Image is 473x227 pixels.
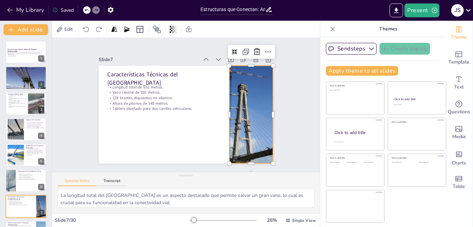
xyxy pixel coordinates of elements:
button: Create theme [380,43,430,55]
div: Click to add text [330,89,380,91]
div: Saved [52,7,74,13]
div: Add images, graphics, shapes or video [445,120,473,145]
span: Template [448,58,470,66]
div: j s [451,4,464,17]
div: Click to add text [347,162,363,163]
p: Altura de pilonos de 148 metros. [8,203,34,205]
span: Position [153,25,161,34]
button: Add slide [3,24,48,35]
div: 5 [38,158,44,164]
p: Analizar los retos en la construcción. [26,124,44,125]
div: 2 [38,81,44,87]
div: Click to add text [392,162,413,163]
button: Sendsteps [326,43,377,55]
p: Características Técnicas del [GEOGRAPHIC_DATA] [8,196,34,200]
p: Tipología [PERSON_NAME] [8,93,26,95]
p: Longitud total de 653 metros. [8,199,34,201]
p: El estudio de tipologías es esencial para la ingeniería. [8,105,26,108]
p: Los puentes son símbolos del progreso civilizatorio. [8,72,44,73]
div: 26 % [264,217,280,224]
div: Click to add title [330,84,380,87]
p: Características Técnicas del [GEOGRAPHIC_DATA] [108,70,221,87]
p: 128 tirantes dispuestos en abanico. [8,202,34,203]
p: Conocer las tipologías [PERSON_NAME]. [26,122,44,124]
button: Speaker Notes [57,179,97,186]
div: Click to add text [330,162,346,163]
input: Insert title [200,4,265,15]
button: Present [404,3,439,17]
div: 4 [38,133,44,139]
span: Table [453,183,465,190]
div: https://cdn.sendsteps.com/images/logo/sendsteps_logo_white.pnghttps://cdn.sendsteps.com/images/lo... [6,41,46,64]
span: Text [454,83,464,91]
div: Add charts and graphs [445,145,473,170]
div: Click to add title [392,121,441,123]
button: My Library [5,4,47,16]
p: Introducción a las Tipologías [PERSON_NAME] [8,68,44,70]
div: Click to add text [364,162,380,163]
p: Vano central de 330 metros. [108,90,221,95]
p: Consideraciones en el diseño y construcción. [26,153,44,155]
p: Los puentes conectan territorios separados. [8,69,44,71]
p: Sensibilidad a fenómenos dinámicos. [26,149,44,151]
p: Análisis Comparativo de Tipologías [PERSON_NAME] [8,222,34,226]
div: Slide 7 [99,56,198,63]
p: Themes [338,21,438,37]
p: La tipología de un puente influye en su desempeño. [8,73,44,75]
div: Click to add title [394,97,440,101]
button: Apply theme to all slides [326,66,398,76]
p: La estética [PERSON_NAME] es influenciada por su diseño. [8,100,26,103]
p: Vano central de 330 metros. [8,201,34,202]
div: Layout [134,24,145,35]
div: https://cdn.sendsteps.com/images/logo/sendsteps_logo_white.pnghttps://cdn.sendsteps.com/images/lo... [6,144,46,167]
p: Condiciones geográficas adversas. [18,175,44,176]
p: Problemática de los Puentes Atirantados [26,145,44,149]
div: Click to add title [392,157,441,159]
span: Edit [63,26,74,32]
p: Mantenimiento riguroso de los tirantes. [26,152,44,153]
p: Estudiar el caso del [GEOGRAPHIC_DATA]. [26,127,44,129]
div: 7 [6,195,46,218]
div: Get real-time input from your audience [445,95,473,120]
p: Altura de pilonos de 148 metros. [108,101,221,106]
div: https://cdn.sendsteps.com/images/logo/sendsteps_logo_white.pnghttps://cdn.sendsteps.com/images/lo... [6,92,46,115]
p: Tablero diseñado para dos carriles vehiculares. [108,106,221,112]
p: Tablero diseñado para dos carriles vehiculares. [8,205,34,206]
p: Generated with [URL] [8,56,44,57]
p: La evolución de los puentes refleja avances en ingeniería. [8,71,44,72]
p: Resaltan la complejidad de la ingeniería. [18,179,44,180]
div: 6 [38,184,44,190]
textarea: La longitud total del [GEOGRAPHIC_DATA] es un aspecto destacado que permite salvar un gran vano, ... [57,189,314,208]
p: La tipología afecta el desempeño mecánico. [8,95,26,97]
p: Longitud total de 653 metros. [108,84,221,90]
span: Theme [451,34,467,41]
p: Diseño estructural complejo. [26,148,44,149]
p: Esta presentación aborda las diferentes tipologías [PERSON_NAME], enfocándose en el puente atiran... [8,52,44,56]
div: 3 [38,107,44,113]
span: Charts [452,159,466,167]
p: Los costos de construcción varían según la tipología. [8,98,26,100]
button: j s [451,3,464,17]
button: Transcript [97,179,127,186]
p: Entorno sísmico complicado. [18,176,44,178]
p: Deformaciones en el tablero. [18,174,44,175]
div: Click to add body [334,141,378,143]
span: Media [452,133,466,141]
div: Click to add title [330,157,380,159]
span: Single View [292,218,316,223]
p: Objetivo de la Actividad [26,119,44,121]
div: Slide 7 / 30 [55,217,190,224]
div: Add ready made slides [445,46,473,70]
p: Comparación con puentes colgantes, de vigas y de arco. [8,225,34,226]
div: https://cdn.sendsteps.com/images/logo/sendsteps_logo_white.pnghttps://cdn.sendsteps.com/images/lo... [6,169,46,192]
div: Click to add text [419,162,440,163]
span: Questions [448,108,470,116]
p: Enfocarse en el puente atirantado. [26,125,44,126]
p: Importancia del enfoque meticuloso. [18,178,44,179]
div: https://cdn.sendsteps.com/images/logo/sendsteps_logo_white.pnghttps://cdn.sendsteps.com/images/lo... [6,66,46,89]
div: 7 [38,210,44,216]
p: La adaptación al entorno es clave en el diseño. [8,103,26,105]
div: 1 [38,55,44,62]
div: Add a table [445,170,473,195]
div: Click to add title [334,130,379,135]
